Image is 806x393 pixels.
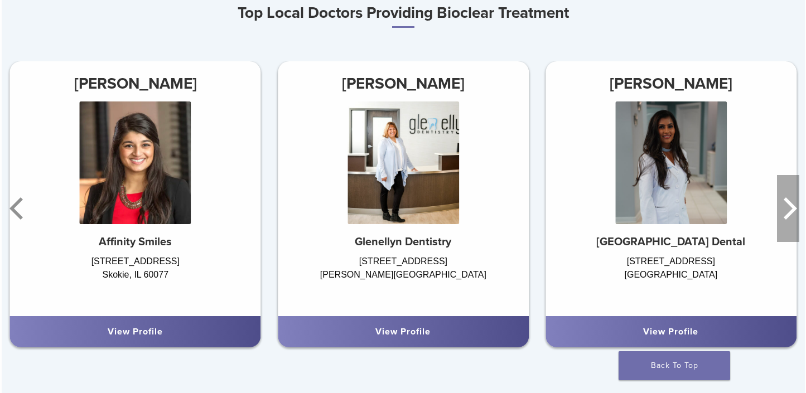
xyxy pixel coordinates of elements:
h3: [PERSON_NAME] [10,70,261,97]
strong: Affinity Smiles [99,235,172,249]
img: Dr. Charise Petrelli [348,101,459,224]
div: [STREET_ADDRESS] [GEOGRAPHIC_DATA] [546,255,797,305]
div: [STREET_ADDRESS] Skokie, IL 60077 [10,255,261,305]
a: View Profile [375,326,431,337]
img: Dr. Bhumika Patel [615,101,727,224]
button: Previous [7,175,30,242]
h3: [PERSON_NAME] [546,70,797,97]
strong: [GEOGRAPHIC_DATA] Dental [596,235,745,249]
button: Next [777,175,799,242]
img: Dr. Mansi Raina [80,101,191,224]
a: Back To Top [619,351,730,380]
a: View Profile [643,326,698,337]
div: [STREET_ADDRESS] [PERSON_NAME][GEOGRAPHIC_DATA] [278,255,529,305]
strong: Glenellyn Dentistry [355,235,451,249]
h3: [PERSON_NAME] [278,70,529,97]
a: View Profile [108,326,163,337]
